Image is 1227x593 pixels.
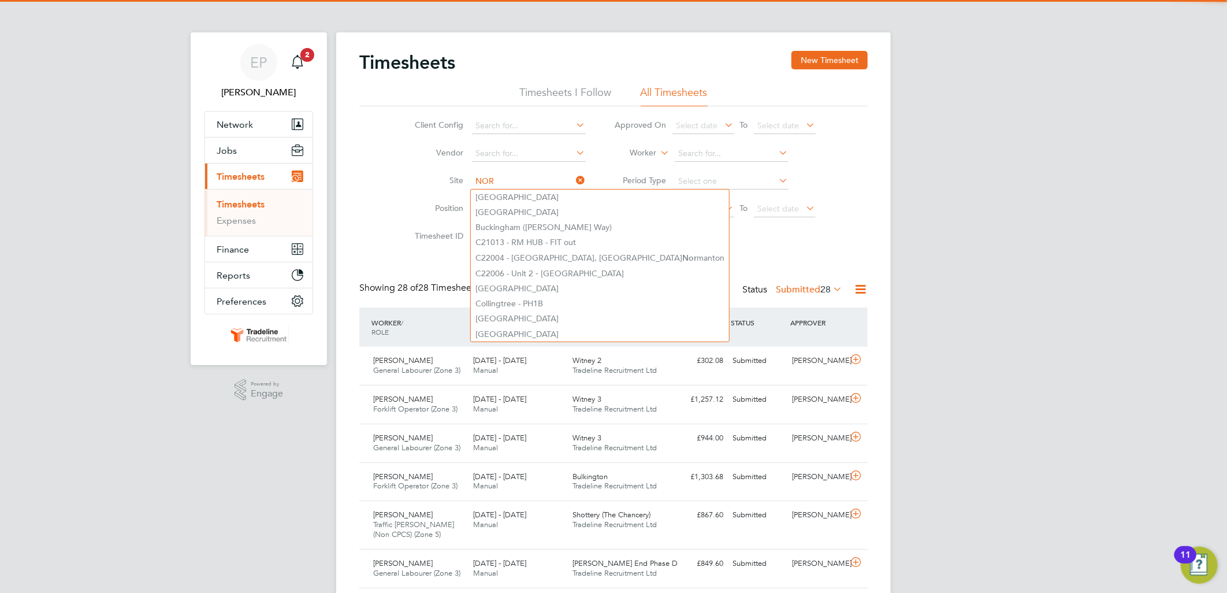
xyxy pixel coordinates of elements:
[641,86,708,106] li: All Timesheets
[788,390,848,409] div: [PERSON_NAME]
[471,250,729,266] li: C22004 - [GEOGRAPHIC_DATA], [GEOGRAPHIC_DATA] manton
[473,472,526,481] span: [DATE] - [DATE]
[615,175,667,186] label: Period Type
[776,284,842,295] label: Submitted
[573,472,608,481] span: Bulkington
[469,312,568,342] div: PERIOD
[573,355,602,365] span: Witney 2
[471,311,729,326] li: [GEOGRAPHIC_DATA]
[412,203,464,213] label: Position
[251,55,267,70] span: EP
[205,164,313,189] button: Timesheets
[668,351,728,370] div: £302.08
[472,118,586,134] input: Search for...
[412,175,464,186] label: Site
[217,215,256,226] a: Expenses
[373,404,458,414] span: Forklift Operator (Zone 3)
[471,281,729,296] li: [GEOGRAPHIC_DATA]
[573,510,651,520] span: Shottery (The Chancery)
[1181,547,1218,584] button: Open Resource Center, 11 new notifications
[676,120,718,131] span: Select date
[573,433,602,443] span: Witney 3
[668,429,728,448] div: £944.00
[471,235,729,250] li: C21013 - RM HUB - FIT out
[615,120,667,130] label: Approved On
[204,44,313,99] a: EP[PERSON_NAME]
[728,554,788,573] div: Submitted
[820,284,831,295] span: 28
[373,472,433,481] span: [PERSON_NAME]
[788,506,848,525] div: [PERSON_NAME]
[668,468,728,487] div: £1,303.68
[229,326,289,344] img: tradelinerecruitment-logo-retina.png
[472,173,586,190] input: Search for...
[217,296,266,307] span: Preferences
[788,351,848,370] div: [PERSON_NAME]
[205,262,313,288] button: Reports
[286,44,309,81] a: 2
[217,199,265,210] a: Timesheets
[205,236,313,262] button: Finance
[473,443,498,453] span: Manual
[728,429,788,448] div: Submitted
[471,220,729,235] li: Buckingham ([PERSON_NAME] Way)
[251,389,283,399] span: Engage
[728,506,788,525] div: Submitted
[373,568,460,578] span: General Labourer (Zone 3)
[573,481,657,491] span: Tradeline Recruitment Ltd
[397,282,478,294] span: 28 Timesheets
[217,244,249,255] span: Finance
[369,312,469,342] div: WORKER
[520,86,612,106] li: Timesheets I Follow
[573,558,678,568] span: [PERSON_NAME] End Phase D
[668,390,728,409] div: £1,257.12
[205,288,313,314] button: Preferences
[737,201,752,216] span: To
[742,282,845,298] div: Status
[205,138,313,163] button: Jobs
[471,190,729,205] li: [GEOGRAPHIC_DATA]
[204,86,313,99] span: Ellie Page
[412,231,464,241] label: Timesheet ID
[473,558,526,568] span: [DATE] - [DATE]
[359,282,481,294] div: Showing
[573,443,657,453] span: Tradeline Recruitment Ltd
[373,558,433,568] span: [PERSON_NAME]
[573,568,657,578] span: Tradeline Recruitment Ltd
[471,266,729,281] li: C22006 - Unit 2 ‐ [GEOGRAPHIC_DATA]
[371,327,389,336] span: ROLE
[788,554,848,573] div: [PERSON_NAME]
[217,270,250,281] span: Reports
[471,296,729,311] li: Collingtree - PH1B
[251,379,283,389] span: Powered by
[791,51,868,69] button: New Timesheet
[682,253,697,263] b: Nor
[573,394,602,404] span: Witney 3
[373,481,458,491] span: Forklift Operator (Zone 3)
[373,433,433,443] span: [PERSON_NAME]
[573,520,657,529] span: Tradeline Recruitment Ltd
[728,312,788,333] div: STATUS
[217,119,253,130] span: Network
[217,171,265,182] span: Timesheets
[473,404,498,414] span: Manual
[373,394,433,404] span: [PERSON_NAME]
[573,365,657,375] span: Tradeline Recruitment Ltd
[728,390,788,409] div: Submitted
[758,203,800,214] span: Select date
[373,365,460,375] span: General Labourer (Zone 3)
[473,568,498,578] span: Manual
[205,112,313,137] button: Network
[473,510,526,520] span: [DATE] - [DATE]
[788,429,848,448] div: [PERSON_NAME]
[605,147,657,159] label: Worker
[471,205,729,220] li: [GEOGRAPHIC_DATA]
[373,520,454,539] span: Traffic [PERSON_NAME] (Non CPCS) (Zone 5)
[473,481,498,491] span: Manual
[473,365,498,375] span: Manual
[473,433,526,443] span: [DATE] - [DATE]
[473,520,498,529] span: Manual
[373,355,433,365] span: [PERSON_NAME]
[373,443,460,453] span: General Labourer (Zone 3)
[401,318,403,327] span: /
